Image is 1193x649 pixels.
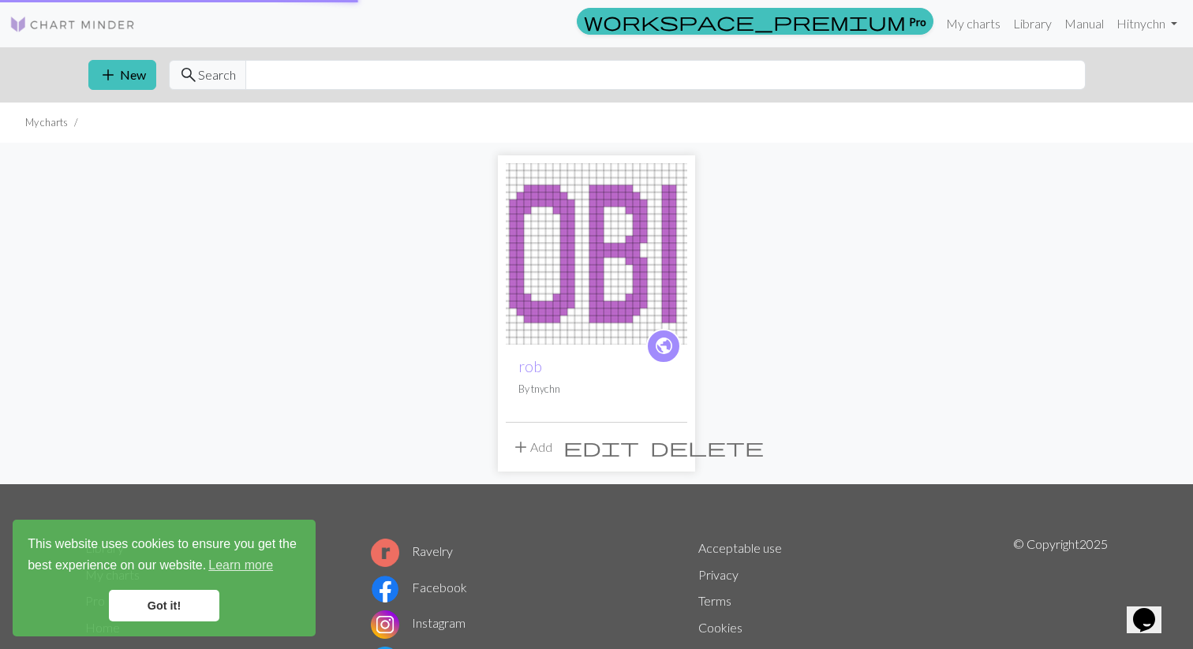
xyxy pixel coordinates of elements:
[511,436,530,458] span: add
[506,432,558,462] button: Add
[558,432,645,462] button: Edit
[650,436,764,458] span: delete
[654,334,674,358] span: public
[13,520,316,636] div: cookieconsent
[654,330,674,362] i: public
[1058,8,1110,39] a: Manual
[645,432,769,462] button: Delete
[506,163,687,345] img: rob
[646,329,681,364] a: public
[698,620,742,635] a: Cookies
[940,8,1007,39] a: My charts
[371,543,453,558] a: Ravelry
[25,115,68,130] li: My charts
[563,438,639,457] i: Edit
[371,615,466,630] a: Instagram
[9,15,136,34] img: Logo
[563,436,639,458] span: edit
[506,244,687,259] a: rob
[371,539,399,567] img: Ravelry logo
[1007,8,1058,39] a: Library
[698,567,739,582] a: Privacy
[371,580,467,595] a: Facebook
[99,64,118,86] span: add
[109,590,219,621] a: dismiss cookie message
[577,8,933,35] a: Pro
[518,357,542,375] a: rob
[198,65,236,84] span: Search
[179,64,198,86] span: search
[88,60,156,90] button: New
[698,540,782,555] a: Acceptable use
[28,535,301,577] span: This website uses cookies to ensure you get the best experience on our website.
[206,554,275,577] a: learn more about cookies
[1127,586,1177,633] iframe: chat widget
[584,10,906,32] span: workspace_premium
[371,610,399,639] img: Instagram logo
[518,382,675,397] p: By tnychn
[371,575,399,603] img: Facebook logo
[698,593,731,608] a: Terms
[1110,8,1184,39] a: Hitnychn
